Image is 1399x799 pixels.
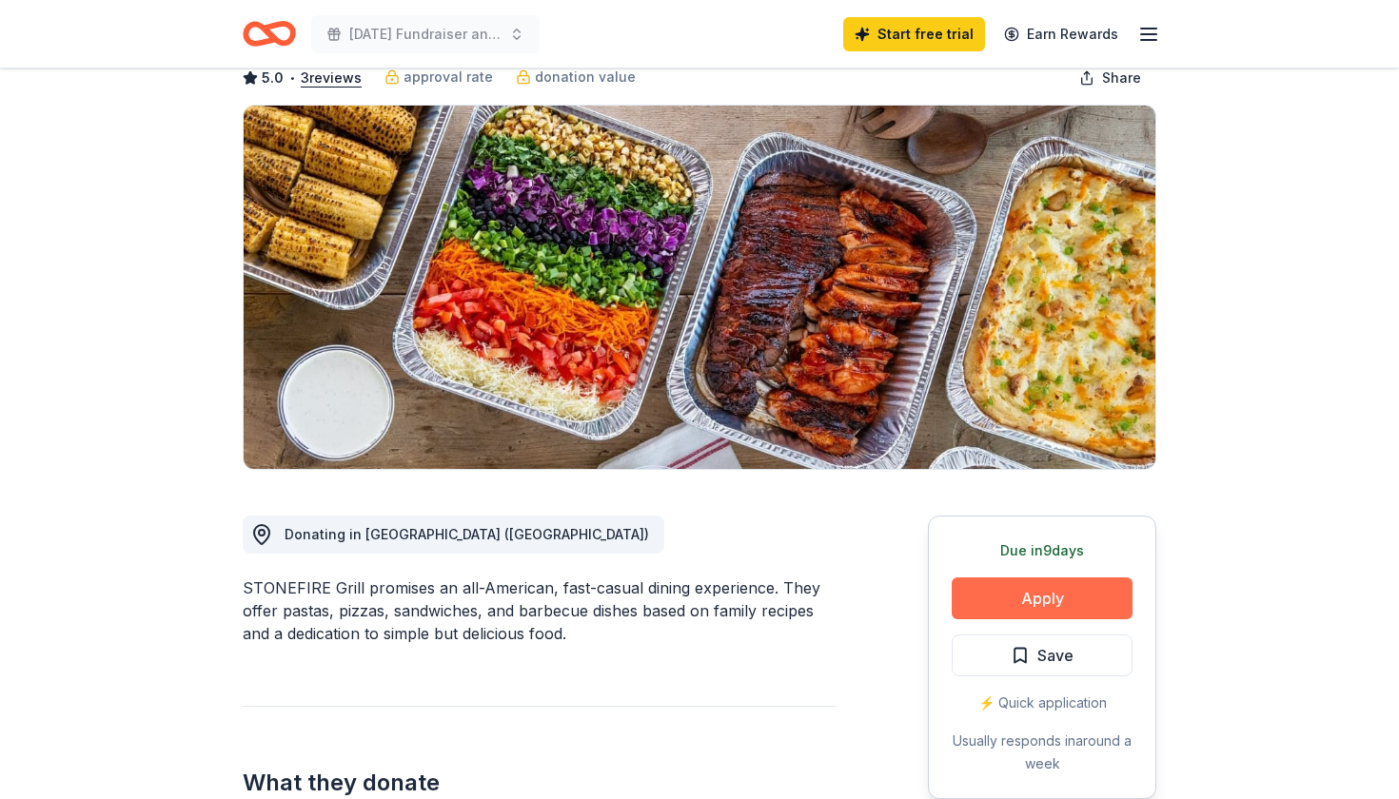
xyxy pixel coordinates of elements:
[535,66,636,88] span: donation value
[262,67,284,89] span: 5.0
[404,66,493,88] span: approval rate
[285,526,649,542] span: Donating in [GEOGRAPHIC_DATA] ([GEOGRAPHIC_DATA])
[243,768,837,798] h2: What they donate
[1102,67,1141,89] span: Share
[952,539,1133,562] div: Due in 9 days
[1064,59,1156,97] button: Share
[349,23,502,46] span: [DATE] Fundraiser and Silent Auction
[993,17,1130,51] a: Earn Rewards
[311,15,540,53] button: [DATE] Fundraiser and Silent Auction
[384,66,493,88] a: approval rate
[243,576,837,645] div: STONEFIRE Grill promises an all-American, fast-casual dining experience. They offer pastas, pizza...
[843,17,985,51] a: Start free trial
[1037,643,1074,668] span: Save
[516,66,636,88] a: donation value
[301,67,362,89] button: 3reviews
[289,70,296,86] span: •
[952,634,1133,676] button: Save
[243,11,296,56] a: Home
[952,577,1133,619] button: Apply
[952,692,1133,714] div: ⚡️ Quick application
[244,106,1155,469] img: Image for STONEFIRE Grill
[952,730,1133,775] div: Usually responds in around a week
